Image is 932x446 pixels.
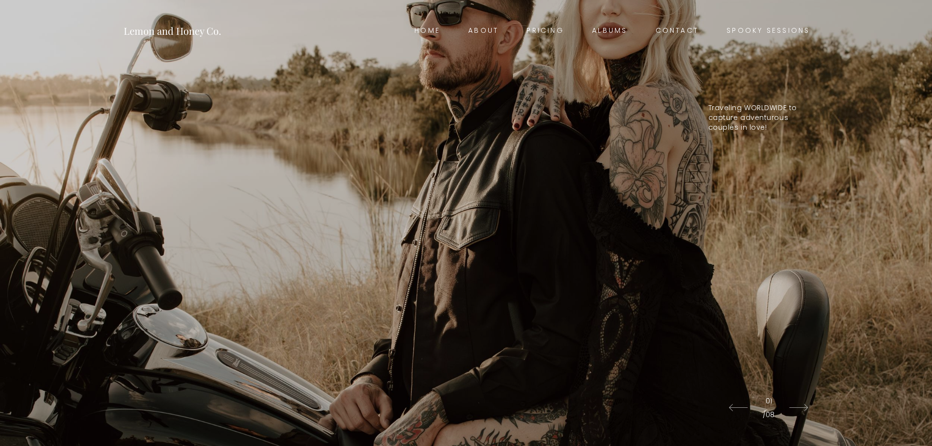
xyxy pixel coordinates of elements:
a: Home [401,24,455,38]
a: About [455,24,513,38]
a: Spooky Sessions [713,24,824,38]
a: Contact [641,24,713,38]
a: Albums [578,24,641,38]
span: 01 [763,394,774,408]
a: Lemon and Honey Co. [124,18,221,43]
span: /08 [763,408,774,422]
a: Pricing [513,24,578,38]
